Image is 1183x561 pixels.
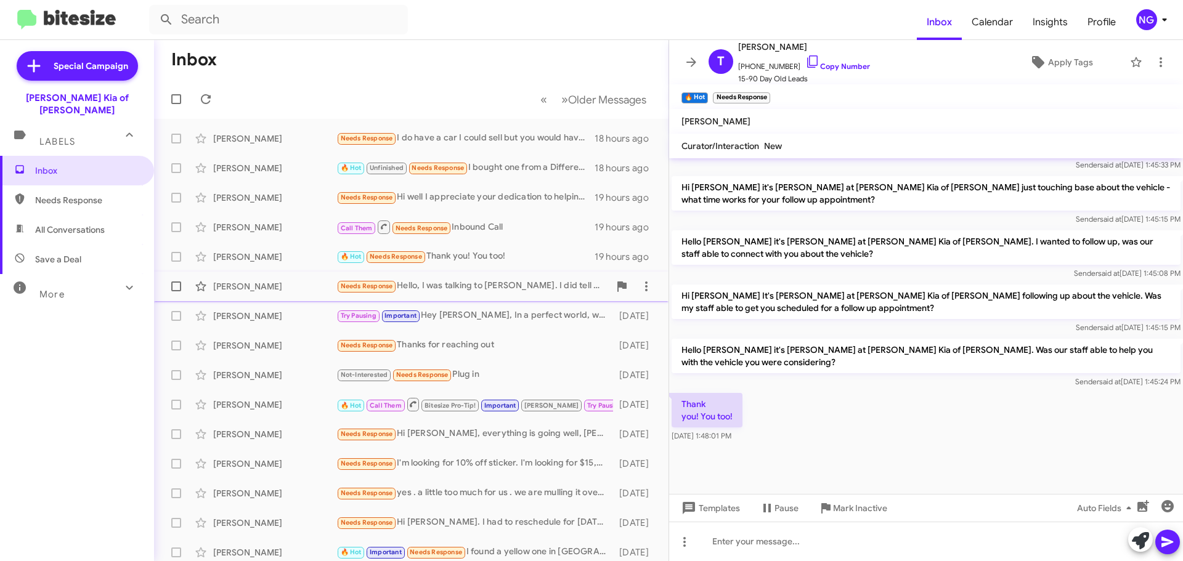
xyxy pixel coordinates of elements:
button: Next [554,87,654,112]
span: Sender [DATE] 1:45:08 PM [1074,268,1181,278]
div: I do have a car I could sell but you would have to be okay with taking a loss as I owe $7800 and ... [336,131,595,145]
a: Profile [1078,4,1126,40]
span: Apply Tags [1048,51,1093,73]
div: Inbound Call [336,219,595,235]
p: Hi [PERSON_NAME] It's [PERSON_NAME] at [PERSON_NAME] Kia of [PERSON_NAME] following up about the ... [672,285,1181,319]
button: Mark Inactive [808,497,897,519]
a: Calendar [962,4,1023,40]
span: Needs Response [396,224,448,232]
span: 🔥 Hot [341,252,362,260]
p: Hello [PERSON_NAME] it's [PERSON_NAME] at [PERSON_NAME] Kia of [PERSON_NAME]. Was our staff able ... [672,339,1181,373]
nav: Page navigation example [534,87,654,112]
span: Needs Response [341,430,393,438]
span: Needs Response [341,193,393,201]
div: Hey [PERSON_NAME], In a perfect world, which vehicle would you like to be your next SUV? [336,309,613,323]
div: [DATE] [613,487,659,499]
span: Older Messages [568,93,646,107]
h1: Inbox [171,50,217,70]
div: [DATE] [613,458,659,470]
span: All Conversations [35,224,105,236]
span: Try Pausing [587,402,623,410]
div: [PERSON_NAME] [213,546,336,559]
span: Auto Fields [1077,497,1136,519]
div: Thank you! You too! [336,249,595,264]
div: Hello, I was talking to [PERSON_NAME]. I did tell him that we were just looking, but really not i... [336,279,609,293]
div: [PERSON_NAME] [213,251,336,263]
span: Needs Response [341,134,393,142]
div: [PERSON_NAME] [213,398,336,411]
span: Save a Deal [35,253,81,265]
span: Curator/Interaction [681,140,759,151]
span: Sender [DATE] 1:45:33 PM [1076,160,1181,169]
div: [DATE] [613,398,659,411]
div: I found a yellow one in [GEOGRAPHIC_DATA] with 17,000 miles on it for 15 five and I bought it [336,545,613,559]
button: NG [1126,9,1169,30]
span: » [561,92,568,107]
span: [PERSON_NAME] [524,402,579,410]
div: 19 hours ago [595,221,659,233]
p: Hello [PERSON_NAME] it's [PERSON_NAME] at [PERSON_NAME] Kia of [PERSON_NAME]. I wanted to follow ... [672,230,1181,265]
span: Needs Response [341,282,393,290]
div: [DATE] [613,310,659,322]
div: Thanks for reaching out [336,338,613,352]
span: Needs Response [341,459,393,467]
div: NG [1136,9,1157,30]
div: [PERSON_NAME] [213,458,336,470]
input: Search [149,5,408,34]
button: Auto Fields [1067,497,1146,519]
div: 18 hours ago [595,162,659,174]
small: 🔥 Hot [681,92,708,103]
div: 19 hours ago [595,192,659,204]
p: Hi [PERSON_NAME] it's [PERSON_NAME] at [PERSON_NAME] Kia of [PERSON_NAME] just touching base abou... [672,176,1181,211]
span: Needs Response [341,489,393,497]
div: Plug in [336,368,613,382]
span: Needs Response [35,194,140,206]
div: 18 hours ago [595,132,659,145]
p: Thank you! You too! [672,393,742,427]
div: [PERSON_NAME] [213,487,336,499]
span: 🔥 Hot [341,402,362,410]
a: Inbox [917,4,962,40]
span: [PERSON_NAME] [738,39,870,54]
span: Important [370,548,402,556]
div: Hi [PERSON_NAME], everything is going well, [PERSON_NAME] has been great [336,427,613,441]
span: Needs Response [410,548,462,556]
a: Special Campaign [17,51,138,81]
span: Templates [679,497,740,519]
button: Templates [669,497,750,519]
span: said at [1100,323,1121,332]
div: [PERSON_NAME] [213,310,336,322]
div: [PERSON_NAME] [213,280,336,293]
a: Insights [1023,4,1078,40]
span: Call Them [370,402,402,410]
span: 🔥 Hot [341,164,362,172]
span: 🔥 Hot [341,548,362,556]
span: Important [384,312,417,320]
span: Needs Response [341,519,393,527]
span: Bitesize Pro-Tip! [425,402,476,410]
span: Pause [774,497,799,519]
span: Sender [DATE] 1:45:24 PM [1075,377,1181,386]
div: [PERSON_NAME] [213,428,336,440]
span: Important [484,402,516,410]
span: Sender [DATE] 1:45:15 PM [1076,323,1181,332]
button: Pause [750,497,808,519]
span: said at [1100,214,1121,224]
div: yes . a little too much for us . we are mulling it over . can you do better ? [336,486,613,500]
a: Copy Number [805,62,870,71]
div: Hi well I appreciate your dedication to helping me. New town is pretty far from me. [336,190,595,204]
span: Mark Inactive [833,497,887,519]
div: [PERSON_NAME] [213,221,336,233]
span: [DATE] 1:48:01 PM [672,431,731,440]
span: « [540,92,547,107]
span: [PERSON_NAME] [681,116,750,127]
span: Try Pausing [341,312,376,320]
small: Needs Response [713,92,770,103]
span: said at [1099,377,1121,386]
span: Not-Interested [341,371,388,379]
span: New [764,140,782,151]
span: Needs Response [412,164,464,172]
